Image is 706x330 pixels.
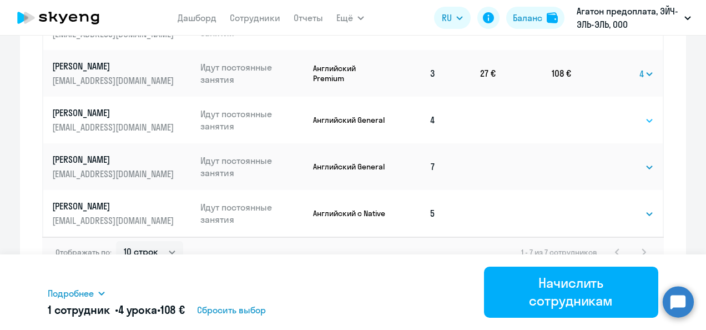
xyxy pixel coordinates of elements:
[500,274,643,309] div: Начислить сотрудникам
[52,107,176,119] p: [PERSON_NAME]
[56,247,112,257] span: Отображать по:
[52,107,191,133] a: [PERSON_NAME][EMAIL_ADDRESS][DOMAIN_NAME]
[118,303,157,317] span: 4 урока
[336,7,364,29] button: Ещё
[52,60,176,72] p: [PERSON_NAME]
[484,267,659,318] button: Начислить сотрудникам
[52,214,176,227] p: [EMAIL_ADDRESS][DOMAIN_NAME]
[52,60,191,87] a: [PERSON_NAME][EMAIL_ADDRESS][DOMAIN_NAME]
[388,190,445,237] td: 5
[52,121,176,133] p: [EMAIL_ADDRESS][DOMAIN_NAME]
[52,168,176,180] p: [EMAIL_ADDRESS][DOMAIN_NAME]
[52,200,176,212] p: [PERSON_NAME]
[571,4,697,31] button: Агатон предоплата, ЭЙЧ-ЭЛЬ-ЭЛЬ, ООО
[313,208,388,218] p: Английский с Native
[434,7,471,29] button: RU
[577,4,680,31] p: Агатон предоплата, ЭЙЧ-ЭЛЬ-ЭЛЬ, ООО
[513,11,542,24] div: Баланс
[547,12,558,23] img: balance
[200,108,305,132] p: Идут постоянные занятия
[52,200,191,227] a: [PERSON_NAME][EMAIL_ADDRESS][DOMAIN_NAME]
[200,201,305,226] p: Идут постоянные занятия
[52,74,176,87] p: [EMAIL_ADDRESS][DOMAIN_NAME]
[336,11,353,24] span: Ещё
[388,143,445,190] td: 7
[197,303,266,317] span: Сбросить выбор
[160,303,185,317] span: 108 €
[200,61,305,86] p: Идут постоянные занятия
[445,50,496,97] td: 27 €
[313,115,388,125] p: Английский General
[48,302,185,318] h5: 1 сотрудник • •
[294,12,323,23] a: Отчеты
[200,154,305,179] p: Идут постоянные занятия
[496,50,571,97] td: 108 €
[52,153,191,180] a: [PERSON_NAME][EMAIL_ADDRESS][DOMAIN_NAME]
[230,12,280,23] a: Сотрудники
[313,162,388,172] p: Английский General
[506,7,564,29] button: Балансbalance
[313,63,388,83] p: Английский Premium
[388,97,445,143] td: 4
[48,287,94,300] span: Подробнее
[52,153,176,166] p: [PERSON_NAME]
[521,247,597,257] span: 1 - 7 из 7 сотрудников
[178,12,216,23] a: Дашборд
[442,11,452,24] span: RU
[388,50,445,97] td: 3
